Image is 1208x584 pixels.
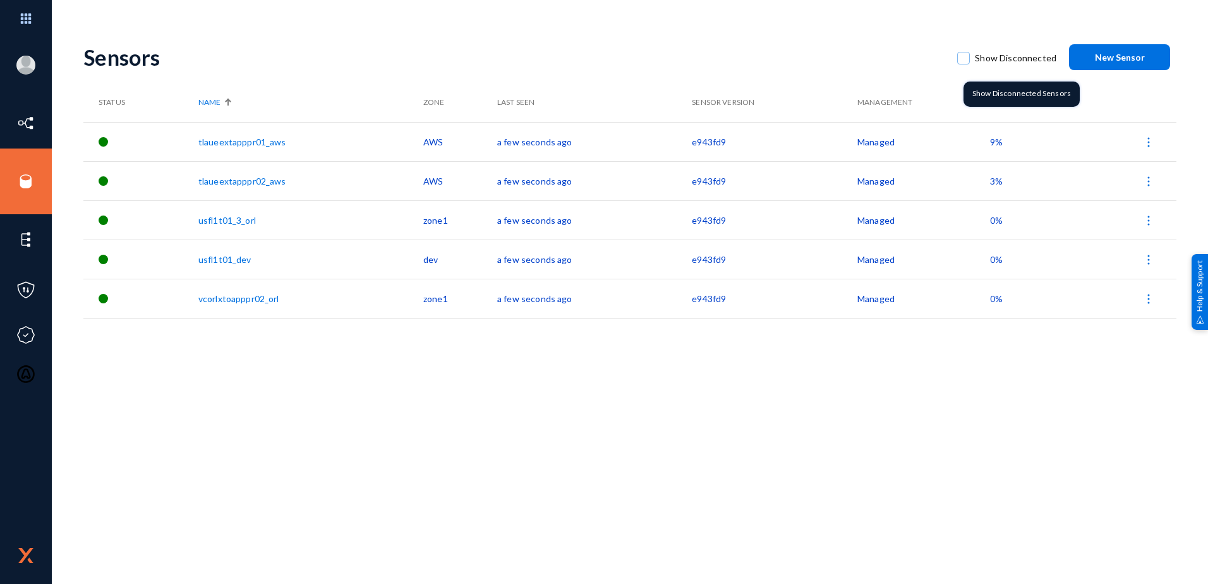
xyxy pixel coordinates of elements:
[990,293,1003,304] span: 0%
[16,230,35,249] img: icon-elements.svg
[497,161,692,200] td: a few seconds ago
[1142,214,1155,227] img: icon-more.svg
[990,215,1003,226] span: 0%
[1196,315,1204,324] img: help_support.svg
[692,83,857,122] th: Sensor Version
[198,97,220,108] span: Name
[1142,175,1155,188] img: icon-more.svg
[692,161,857,200] td: e943fd9
[963,82,1080,107] div: Show Disconnected Sensors
[423,161,497,200] td: AWS
[1142,253,1155,266] img: icon-more.svg
[497,279,692,318] td: a few seconds ago
[423,240,497,279] td: dev
[497,83,692,122] th: Last Seen
[857,279,990,318] td: Managed
[692,200,857,240] td: e943fd9
[857,122,990,161] td: Managed
[198,215,256,226] a: usfl1t01_3_orl
[16,114,35,133] img: icon-inventory.svg
[1192,254,1208,330] div: Help & Support
[857,200,990,240] td: Managed
[423,200,497,240] td: zone1
[857,161,990,200] td: Managed
[692,279,857,318] td: e943fd9
[16,365,35,384] img: icon-oauth.svg
[857,83,990,122] th: Management
[1142,293,1155,305] img: icon-more.svg
[990,137,1003,147] span: 9%
[1142,136,1155,149] img: icon-more.svg
[857,240,990,279] td: Managed
[16,172,35,191] img: icon-sources.svg
[1069,44,1170,70] button: New Sensor
[423,83,497,122] th: Zone
[198,254,251,265] a: usfl1t01_dev
[692,122,857,161] td: e943fd9
[7,5,45,32] img: app launcher
[198,137,286,147] a: tlaueextapppr01_aws
[975,49,1056,68] span: Show Disconnected
[83,44,945,70] div: Sensors
[497,200,692,240] td: a few seconds ago
[990,254,1003,265] span: 0%
[198,176,286,186] a: tlaueextapppr02_aws
[1095,52,1145,63] span: New Sensor
[16,56,35,75] img: blank-profile-picture.png
[692,240,857,279] td: e943fd9
[16,325,35,344] img: icon-compliance.svg
[497,122,692,161] td: a few seconds ago
[497,240,692,279] td: a few seconds ago
[83,83,198,122] th: Status
[423,122,497,161] td: AWS
[198,293,279,304] a: vcorlxtoapppr02_orl
[990,176,1003,186] span: 3%
[423,279,497,318] td: zone1
[198,97,417,108] div: Name
[16,281,35,300] img: icon-policies.svg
